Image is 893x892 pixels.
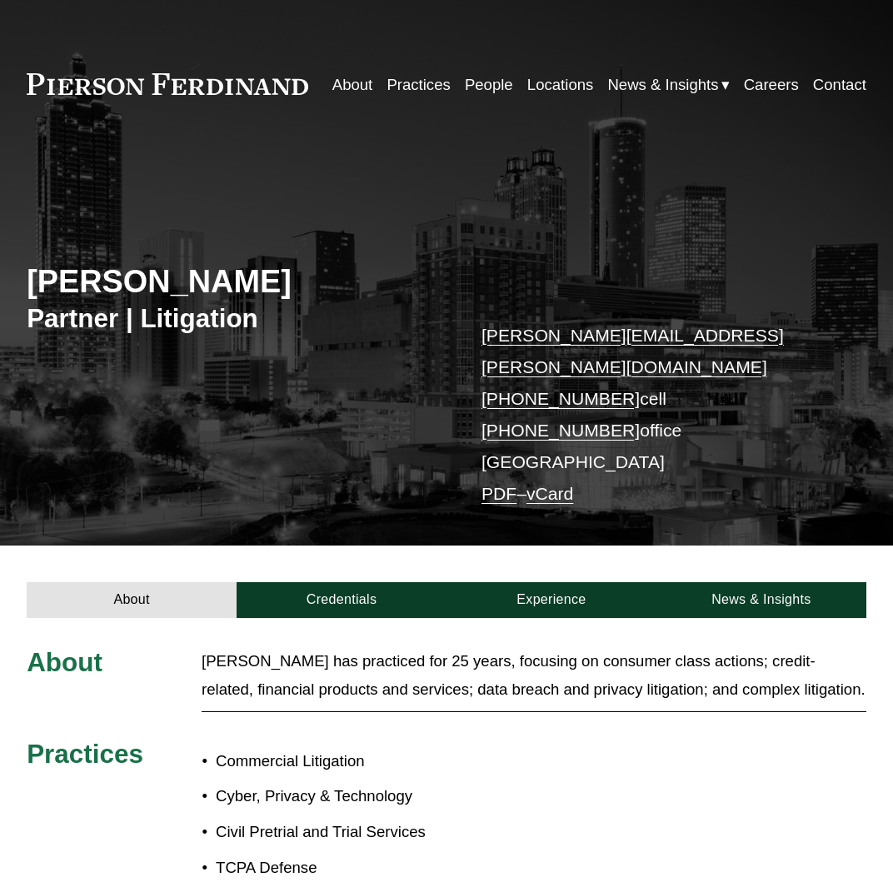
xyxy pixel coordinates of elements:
[656,582,866,618] a: News & Insights
[216,818,446,845] p: Civil Pretrial and Trial Services
[481,484,516,503] a: PDF
[607,69,729,100] a: folder dropdown
[27,303,446,336] h3: Partner | Litigation
[27,582,237,618] a: About
[607,71,718,98] span: News & Insights
[27,263,446,301] h2: [PERSON_NAME]
[27,648,102,677] span: About
[27,740,143,769] span: Practices
[387,69,450,100] a: Practices
[202,647,866,703] p: [PERSON_NAME] has practiced for 25 years, focusing on consumer class actions; credit-related, fin...
[744,69,799,100] a: Careers
[465,69,513,100] a: People
[216,747,446,775] p: Commercial Litigation
[481,421,640,440] a: [PHONE_NUMBER]
[446,582,656,618] a: Experience
[527,69,593,100] a: Locations
[216,782,446,810] p: Cyber, Privacy & Technology
[481,326,784,376] a: [PERSON_NAME][EMAIL_ADDRESS][PERSON_NAME][DOMAIN_NAME]
[813,69,866,100] a: Contact
[481,389,640,408] a: [PHONE_NUMBER]
[216,854,446,881] p: TCPA Defense
[237,582,446,618] a: Credentials
[332,69,373,100] a: About
[526,484,573,503] a: vCard
[481,320,831,510] p: cell office [GEOGRAPHIC_DATA] –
